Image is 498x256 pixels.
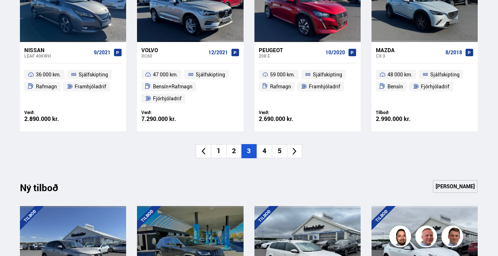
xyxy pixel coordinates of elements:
[257,144,272,158] li: 4
[445,50,462,55] span: 8/2018
[94,50,111,55] span: 9/2021
[376,110,425,115] div: Tilboð:
[390,227,412,248] img: nhp88E3Fdnt1Opn2.png
[325,50,345,55] span: 10/2020
[141,116,190,122] div: 7.290.000 kr.
[430,70,460,79] span: Sjálfskipting
[241,144,257,158] li: 3
[443,227,464,248] img: FbJEzSuNWCJXmdc-.webp
[24,110,73,115] div: Verð:
[254,42,361,131] a: Peugeot 208 E 10/2020 59 000 km. Sjálfskipting Rafmagn Framhjóladrif Verð: 2.690.000 kr.
[153,70,178,79] span: 47 000 km.
[24,47,91,53] div: Nissan
[259,110,308,115] div: Verð:
[208,50,228,55] span: 12/2021
[141,53,205,58] div: XC60
[416,227,438,248] img: siFngHWaQ9KaOqBr.png
[270,82,291,91] span: Rafmagn
[211,144,226,158] li: 1
[387,70,412,79] span: 48 000 km.
[141,47,205,53] div: Volvo
[272,144,287,158] li: 5
[376,116,425,122] div: 2.990.000 kr.
[259,53,323,58] div: 208 E
[387,82,403,91] span: Bensín
[196,70,225,79] span: Sjálfskipting
[20,182,71,197] div: Ný tilboð
[141,110,190,115] div: Verð:
[313,70,342,79] span: Sjálfskipting
[20,42,126,131] a: Nissan Leaf 40KWH 9/2021 36 000 km. Sjálfskipting Rafmagn Framhjóladrif Verð: 2.890.000 kr.
[259,47,323,53] div: Peugeot
[421,82,449,91] span: Fjórhjóladrif
[376,47,443,53] div: Mazda
[137,42,243,131] a: Volvo XC60 12/2021 47 000 km. Sjálfskipting Bensín+Rafmagn Fjórhjóladrif Verð: 7.290.000 kr.
[24,53,91,58] div: Leaf 40KWH
[6,3,28,25] button: Opna LiveChat spjallviðmót
[79,70,108,79] span: Sjálfskipting
[36,82,57,91] span: Rafmagn
[153,82,192,91] span: Bensín+Rafmagn
[75,82,106,91] span: Framhjóladrif
[376,53,443,58] div: CX-3
[270,70,295,79] span: 59 000 km.
[259,116,308,122] div: 2.690.000 kr.
[226,144,241,158] li: 2
[36,70,61,79] span: 36 000 km.
[433,180,478,193] a: [PERSON_NAME]
[372,42,478,131] a: Mazda CX-3 8/2018 48 000 km. Sjálfskipting Bensín Fjórhjóladrif Tilboð: 2.990.000 kr.
[309,82,340,91] span: Framhjóladrif
[24,116,73,122] div: 2.890.000 kr.
[153,94,182,103] span: Fjórhjóladrif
